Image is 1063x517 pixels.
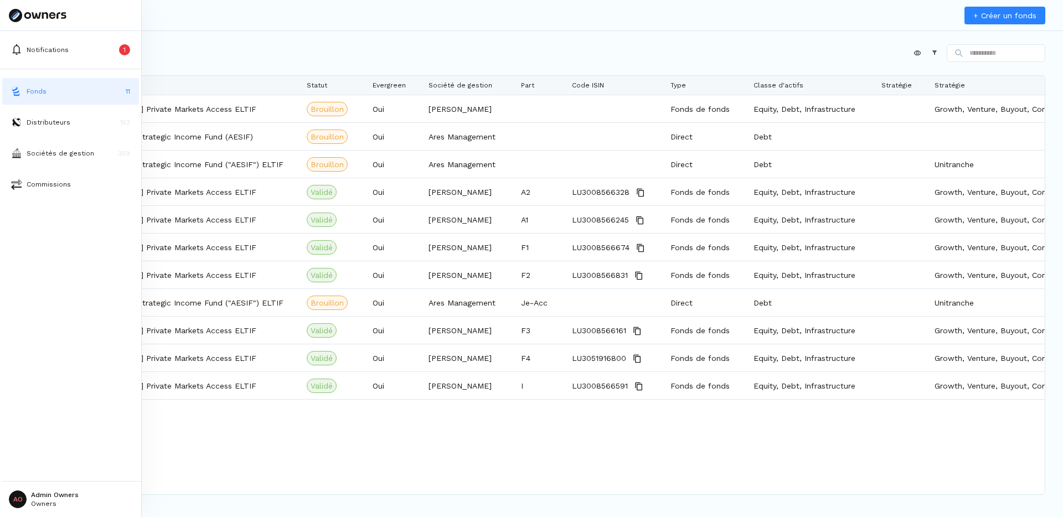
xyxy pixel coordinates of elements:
[80,214,256,225] p: [PERSON_NAME] Private Markets Access ELTIF
[11,117,22,128] img: distributors
[664,317,747,344] div: Fonds de fonds
[632,269,646,282] button: Copy
[311,242,333,253] span: Validé
[747,372,875,399] div: Equity, Debt, Infrastructure
[126,86,130,96] p: 11
[664,151,747,178] div: Direct
[422,206,514,233] div: [PERSON_NAME]
[366,206,422,233] div: Oui
[80,104,256,115] a: [PERSON_NAME] Private Markets Access ELTIF
[572,262,628,289] span: LU3008566831
[572,317,626,344] span: LU3008566161
[366,317,422,344] div: Oui
[366,289,422,316] div: Oui
[80,380,256,391] p: [PERSON_NAME] Private Markets Access ELTIF
[572,234,629,261] span: LU3008566674
[572,345,626,372] span: LU3051916800
[670,81,686,89] span: Type
[631,352,644,365] button: Copy
[664,95,747,122] div: Fonds de fonds
[521,81,534,89] span: Part
[747,289,875,316] div: Debt
[422,178,514,205] div: [PERSON_NAME]
[572,179,629,206] span: LU3008566328
[964,7,1045,24] a: + Créer un fonds
[664,372,747,399] div: Fonds de fonds
[664,234,747,261] div: Fonds de fonds
[80,270,256,281] a: [PERSON_NAME] Private Markets Access ELTIF
[747,234,875,261] div: Equity, Debt, Infrastructure
[80,325,256,336] a: [PERSON_NAME] Private Markets Access ELTIF
[27,179,71,189] p: Commissions
[311,353,333,364] span: Validé
[366,178,422,205] div: Oui
[9,490,27,508] span: AO
[120,117,130,127] p: 153
[27,45,69,55] p: Notifications
[514,206,565,233] div: A1
[514,344,565,371] div: F4
[747,151,875,178] div: Debt
[311,159,344,170] span: Brouillon
[2,171,139,198] button: commissionsCommissions
[11,179,22,190] img: commissions
[80,187,256,198] a: [PERSON_NAME] Private Markets Access ELTIF
[747,317,875,344] div: Equity, Debt, Infrastructure
[311,104,344,115] span: Brouillon
[2,37,139,63] button: Notifications1
[664,289,747,316] div: Direct
[747,95,875,122] div: Equity, Debt, Infrastructure
[366,234,422,261] div: Oui
[747,123,875,150] div: Debt
[754,81,803,89] span: Classe d'actifs
[311,297,344,308] span: Brouillon
[11,86,22,97] img: funds
[634,241,647,255] button: Copy
[311,270,333,281] span: Validé
[422,289,514,316] div: Ares Management
[664,206,747,233] div: Fonds de fonds
[366,123,422,150] div: Oui
[31,500,79,507] p: Owners
[514,372,565,399] div: I
[80,159,283,170] p: Ares European Strategic Income Fund ("AESIF") ELTIF
[307,81,327,89] span: Statut
[311,187,333,198] span: Validé
[311,131,344,142] span: Brouillon
[514,261,565,288] div: F2
[632,380,646,393] button: Copy
[366,372,422,399] div: Oui
[311,380,333,391] span: Validé
[80,242,256,253] a: [PERSON_NAME] Private Markets Access ELTIF
[80,297,283,308] a: Ares European Strategic Income Fund ("AESIF") ELTIF
[311,214,333,225] span: Validé
[373,81,406,89] span: Evergreen
[664,123,747,150] div: Direct
[514,178,565,205] div: A2
[2,78,139,105] button: fundsFonds11
[422,344,514,371] div: [PERSON_NAME]
[747,178,875,205] div: Equity, Debt, Infrastructure
[422,95,514,122] div: [PERSON_NAME]
[2,109,139,136] a: distributorsDistributeurs153
[633,214,647,227] button: Copy
[31,492,79,498] p: Admin Owners
[311,325,333,336] span: Validé
[80,353,256,364] p: [PERSON_NAME] Private Markets Access ELTIF
[634,186,647,199] button: Copy
[80,131,253,142] a: Ares European Strategic Income Fund (AESIF)
[572,206,629,234] span: LU3008566245
[422,123,514,150] div: Ares Management
[366,344,422,371] div: Oui
[2,140,139,167] button: asset-managersSociétés de gestion359
[747,206,875,233] div: Equity, Debt, Infrastructure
